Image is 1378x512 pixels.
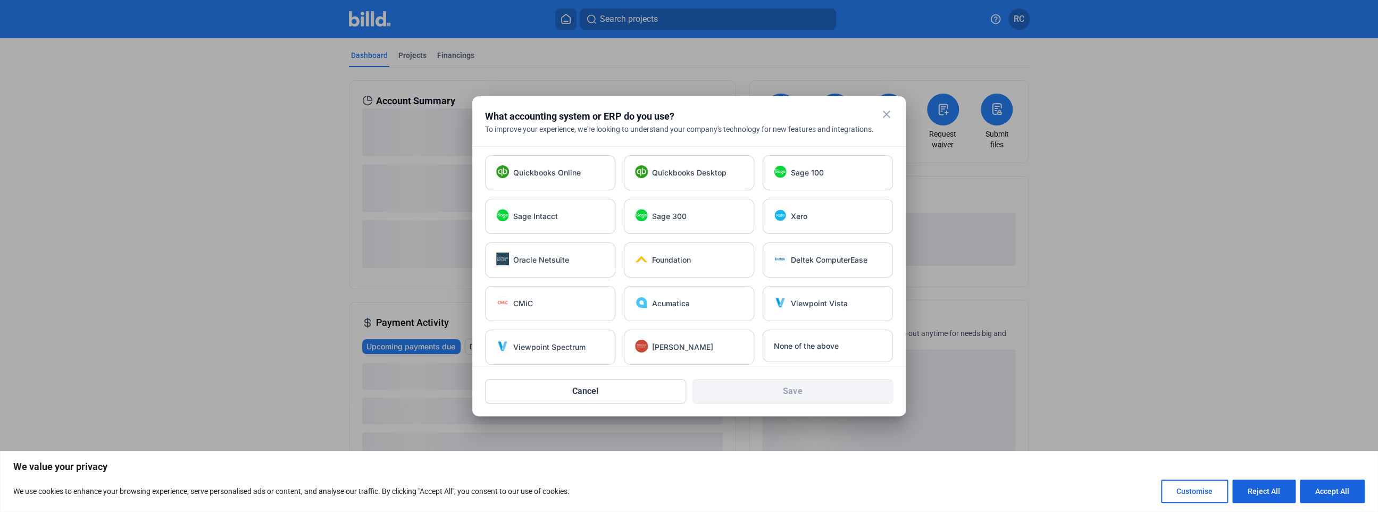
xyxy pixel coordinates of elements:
button: Reject All [1232,480,1296,503]
button: Accept All [1300,480,1365,503]
span: Quickbooks Desktop [652,167,726,178]
button: Customise [1161,480,1228,503]
mat-icon: close [880,108,893,121]
span: Quickbooks Online [513,167,581,178]
div: To improve your experience, we're looking to understand your company's technology for new feature... [485,124,893,135]
span: Sage Intacct [513,211,558,222]
span: Viewpoint Vista [791,298,848,309]
div: What accounting system or ERP do you use? [485,109,866,124]
span: CMiC [513,298,533,309]
span: Deltek ComputerEase [791,255,867,265]
span: Foundation [652,255,691,265]
span: Oracle Netsuite [513,255,569,265]
button: Save [692,379,893,404]
span: Acumatica [652,298,690,309]
p: We value your privacy [13,460,1365,473]
span: Sage 300 [652,211,687,222]
span: Viewpoint Spectrum [513,342,586,352]
button: Cancel [485,379,686,404]
span: Sage 100 [791,167,824,178]
span: [PERSON_NAME] [652,342,713,352]
span: Xero [791,211,807,222]
p: We use cookies to enhance your browsing experience, serve personalised ads or content, and analys... [13,485,570,498]
span: None of the above [774,341,839,351]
